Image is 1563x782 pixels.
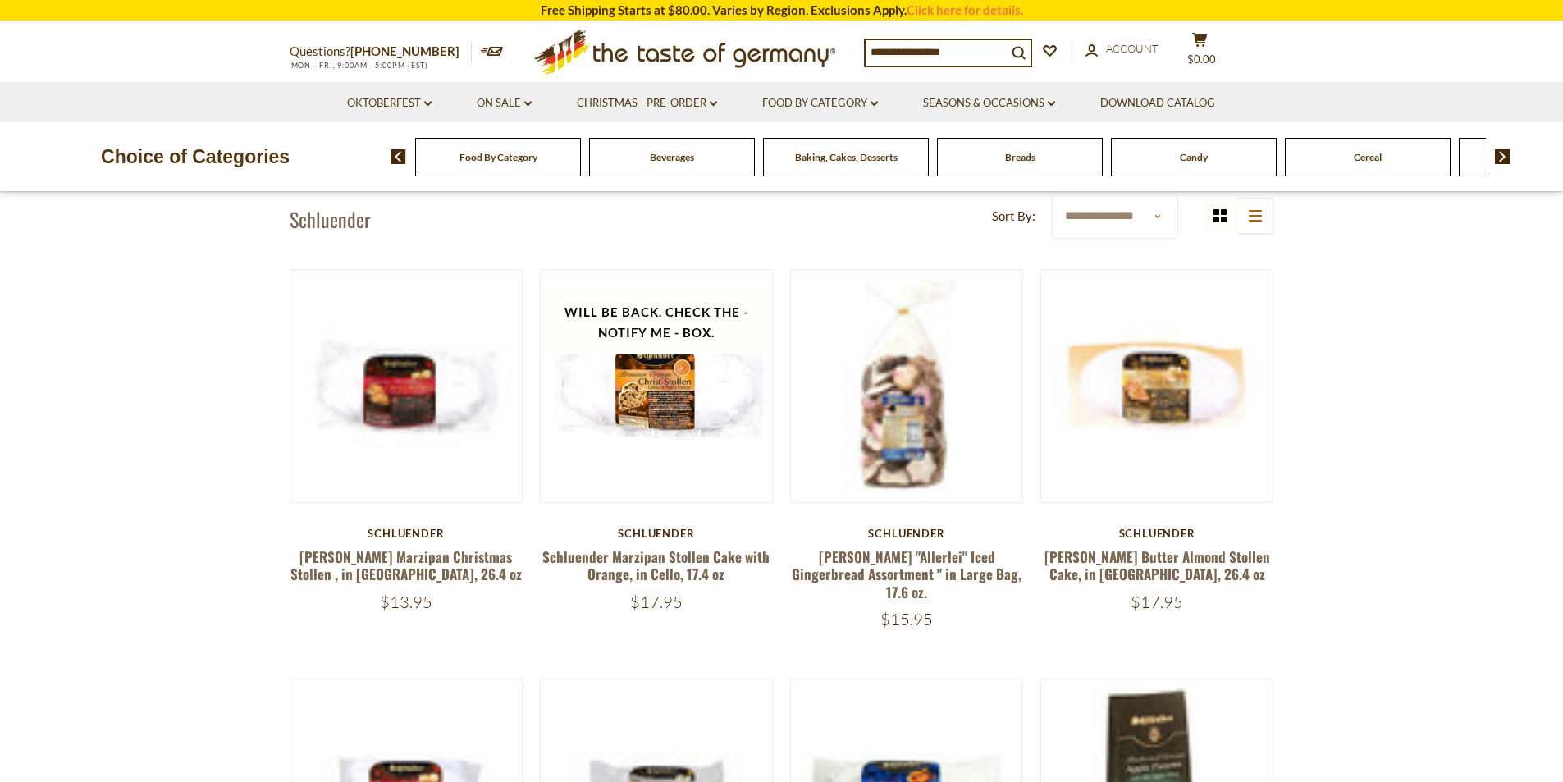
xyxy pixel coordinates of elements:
[477,94,532,112] a: On Sale
[1005,151,1035,163] a: Breads
[540,527,774,540] div: Schluender
[290,41,472,62] p: Questions?
[459,151,537,163] a: Food By Category
[541,270,773,502] img: Schluender Marzipan Stollen Cake with Orange, in Cello, 17.4 oz
[1495,149,1510,164] img: next arrow
[350,43,459,58] a: [PHONE_NUMBER]
[762,94,878,112] a: Food By Category
[907,2,1023,17] a: Click here for details.
[1354,151,1382,163] a: Cereal
[290,527,523,540] div: Schluender
[790,527,1024,540] div: Schluender
[1044,546,1270,584] a: [PERSON_NAME] Butter Almond Stollen Cake, in [GEOGRAPHIC_DATA], 26.4 oz
[290,546,522,584] a: [PERSON_NAME] Marzipan Christmas Stollen , in [GEOGRAPHIC_DATA], 26.4 oz
[1176,32,1225,73] button: $0.00
[792,546,1021,602] a: [PERSON_NAME] "Allerlei" Iced Gingerbread Assortment " in Large Bag, 17.6 oz.
[1131,592,1183,612] span: $17.95
[290,270,523,502] img: Schluender Marzipan Christmas Stollen Cellophone
[542,546,770,584] a: Schluender Marzipan Stollen Cake with Orange, in Cello, 17.4 oz
[1100,94,1215,112] a: Download Catalog
[1187,53,1216,66] span: $0.00
[577,94,717,112] a: Christmas - PRE-ORDER
[992,206,1035,226] label: Sort By:
[791,270,1023,502] img: Schluender "Allerlei" Iced Gingerbread Assortment " in Large Bag, 17.6 oz.
[347,94,432,112] a: Oktoberfest
[290,61,429,70] span: MON - FRI, 9:00AM - 5:00PM (EST)
[795,151,898,163] a: Baking, Cakes, Desserts
[630,592,683,612] span: $17.95
[380,592,432,612] span: $13.95
[1106,42,1159,55] span: Account
[650,151,694,163] a: Beverages
[1085,40,1159,58] a: Account
[880,609,933,629] span: $15.95
[1040,527,1274,540] div: Schluender
[1180,151,1208,163] a: Candy
[290,207,371,231] h1: Schluender
[1041,270,1273,502] img: Schluender Butter Almond Stollen Cake, in Cello, 26.4 oz
[923,94,1055,112] a: Seasons & Occasions
[391,149,406,164] img: previous arrow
